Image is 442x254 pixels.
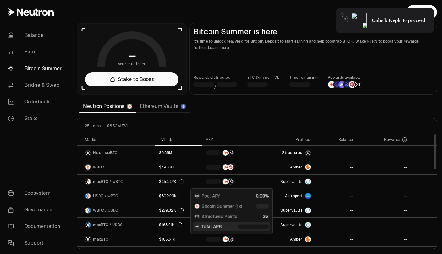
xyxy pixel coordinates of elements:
a: Bridge & Swap [3,77,69,94]
a: -- [315,160,357,174]
img: Solv Points [338,81,345,88]
span: Rewards [384,137,400,142]
div: Balance [319,137,353,142]
img: NTRN [223,179,228,184]
span: maxBTC [93,237,108,242]
a: StructuredmaxBTC [260,146,315,160]
a: -- [357,218,411,232]
a: Balance [3,27,69,44]
img: NTRN [195,204,199,209]
a: -- [315,146,357,160]
a: Ethereum Vaults [136,100,190,113]
div: $165.51K [159,237,175,242]
a: Support [3,235,69,251]
a: Neutron Positions [79,100,136,113]
span: Pool APY [201,193,220,199]
a: wBTC LogoUSDC LogowBTC / USDC [77,203,155,217]
div: $6.38M [159,150,172,155]
span: Astroport [285,193,302,199]
a: -- [315,189,357,203]
img: Structured Points [354,81,361,88]
img: Neutron Logo [128,104,132,109]
img: Mars Fragments [228,164,233,170]
div: 2x [263,213,269,220]
button: NTRNMars Fragments [206,164,257,170]
a: $454.92K [155,175,202,189]
img: icon-click-cursor.png [362,22,368,29]
img: maxBTC Logo [85,222,88,228]
h1: -- [128,51,136,61]
a: AmberAmber [260,232,315,246]
a: $168.91K [155,218,202,232]
img: maxBTC Logo [85,150,91,156]
button: Connect [406,5,437,19]
img: Structured Points [228,236,233,242]
span: maxBTC / wBTC [93,179,123,184]
a: NTRNStructured Points [202,232,260,246]
img: EtherFi Points [333,81,340,88]
div: $454.92K [159,179,184,184]
a: -- [315,203,357,217]
a: -- [357,160,411,174]
div: $302.09K [159,193,177,199]
img: NTRN [328,81,335,88]
a: SupervaultsSupervaults [260,175,315,189]
a: Ecosystem [3,185,69,201]
a: $6.38M [155,146,202,160]
span: Supervaults [280,222,302,227]
span: wBTC [93,165,104,170]
div: TVL [159,137,198,142]
span: $8.52M TVL [107,123,129,128]
span: Structured [282,150,302,155]
span: Structured Points [201,213,237,220]
a: -- [357,189,411,203]
div: Market [85,137,151,142]
div: / [193,81,237,91]
img: USDC Logo [88,222,91,228]
a: Astroport [260,189,315,203]
div: $168.91K [159,222,182,227]
a: NTRNStructured Points [202,175,260,189]
a: SupervaultsSupervaults [260,218,315,232]
a: $491.01K [155,160,202,174]
img: USDC Logo [85,193,88,199]
a: -- [315,175,357,189]
img: maxBTC Logo [85,236,91,242]
a: Governance [3,201,69,218]
a: wBTC LogowBTC [77,160,155,174]
img: NTRN [223,236,228,242]
a: Bitcoin Summer [3,60,69,77]
img: Amber [305,164,311,170]
button: NTRNStructured Points [206,178,257,185]
img: Structured Points [195,214,199,219]
img: wBTC Logo [88,193,91,199]
span: Unlock Keplr to proceed [372,17,425,24]
span: wBTC / USDC [93,208,118,213]
p: It's time to unlock real yield for Bitcoin. Deposit to start earning and help boostrap BTCFi. Sta... [193,38,433,51]
span: Supervaults [280,208,302,213]
button: NTRNStructured Points [206,236,257,242]
span: Total APR [201,224,222,230]
img: Mars Fragments [349,81,356,88]
div: Protocol [264,137,311,142]
a: NTRNStructured Points [202,146,260,160]
img: USDC Logo [88,208,91,213]
p: Time remaining [289,74,318,81]
span: Hold maxBTC [93,150,118,155]
a: -- [357,203,411,217]
img: maxBTC Logo [195,193,199,198]
a: Orderbook [3,94,69,110]
span: maxBTC / USDC [93,222,123,227]
img: Structured Points [228,179,233,184]
img: wBTC Logo [85,164,91,170]
p: BTC Summer TVL [247,74,279,81]
img: Structured Points [228,150,233,156]
a: USDC LogowBTC LogoUSDC / wBTC [77,189,155,203]
div: $491.01K [159,165,175,170]
div: APY [206,137,257,142]
h2: Bitcoin Summer is here [193,27,433,36]
a: maxBTC LogoHold maxBTC [77,146,155,160]
img: wBTC Logo [85,208,88,213]
a: AmberAmber [260,160,315,174]
div: $279.02K [159,208,184,213]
